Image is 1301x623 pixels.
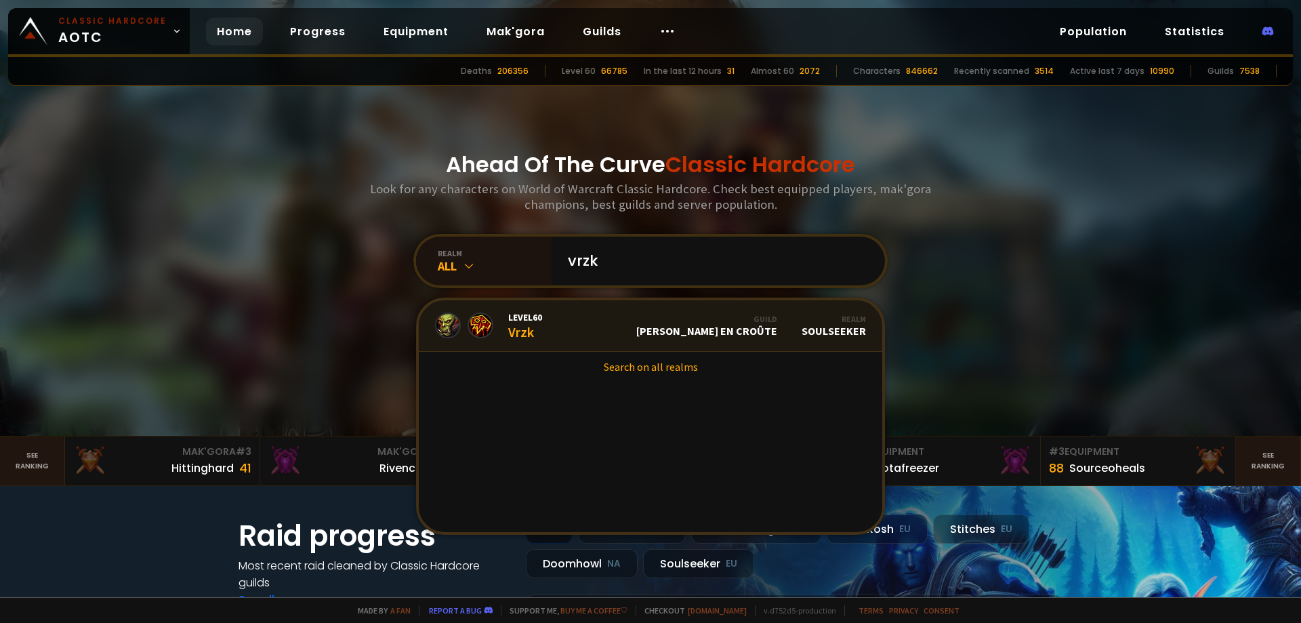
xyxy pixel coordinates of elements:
small: EU [899,523,911,536]
div: Soulseeker [643,549,754,578]
div: Realm [802,314,866,324]
div: Equipment [854,445,1032,459]
a: Statistics [1154,18,1235,45]
div: [PERSON_NAME] en croûte [636,314,777,338]
div: 41 [239,459,251,477]
div: Characters [853,65,901,77]
small: NA [607,557,621,571]
div: 10990 [1150,65,1174,77]
span: v. d752d5 - production [755,605,836,616]
div: Hittinghard [171,460,234,477]
div: 206356 [497,65,529,77]
div: Vrzk [508,311,542,340]
span: Checkout [636,605,747,616]
div: Deaths [461,65,492,77]
div: realm [438,248,552,258]
div: 66785 [601,65,627,77]
div: 88 [1049,459,1064,477]
div: Equipment [1049,445,1227,459]
span: Support me, [501,605,627,616]
div: Nek'Rosh [827,515,928,544]
a: Guilds [572,18,632,45]
a: Mak'Gora#2Rivench100 [260,437,455,485]
a: Mak'gora [476,18,556,45]
a: Report a bug [429,605,482,616]
div: Guilds [1207,65,1234,77]
a: Equipment [373,18,459,45]
div: 846662 [906,65,938,77]
span: # 3 [236,445,251,458]
a: #2Equipment88Notafreezer [846,437,1041,485]
div: Doomhowl [526,549,638,578]
input: Search a character... [560,237,869,285]
a: Privacy [889,605,918,616]
div: Soulseeker [802,314,866,338]
div: Rivench [379,460,422,477]
a: Consent [924,605,959,616]
a: Classic HardcoreAOTC [8,8,190,54]
a: Level60VrzkGuild[PERSON_NAME] en croûteRealmSoulseeker [419,300,882,352]
small: Classic Hardcore [58,15,167,27]
div: 31 [727,65,735,77]
div: Guild [636,314,777,324]
div: Notafreezer [874,460,939,477]
a: Search on all realms [419,352,882,382]
span: AOTC [58,15,167,47]
div: Almost 60 [751,65,794,77]
a: Home [206,18,263,45]
a: Mak'Gora#3Hittinghard41 [65,437,260,485]
a: Buy me a coffee [560,605,627,616]
div: 3514 [1035,65,1054,77]
div: In the last 12 hours [644,65,722,77]
h1: Ahead Of The Curve [446,148,855,181]
h4: Most recent raid cleaned by Classic Hardcore guilds [239,557,510,591]
div: Mak'Gora [268,445,447,459]
div: Stitches [933,515,1029,544]
a: #3Equipment88Sourceoheals [1041,437,1236,485]
span: Classic Hardcore [665,149,855,180]
span: Level 60 [508,311,542,323]
div: Recently scanned [954,65,1029,77]
span: Made by [350,605,411,616]
a: Population [1049,18,1138,45]
div: Active last 7 days [1070,65,1144,77]
div: 7538 [1239,65,1260,77]
h1: Raid progress [239,515,510,557]
div: Mak'Gora [73,445,251,459]
a: [DOMAIN_NAME] [688,605,747,616]
div: 2072 [800,65,820,77]
div: Level 60 [562,65,596,77]
h3: Look for any characters on World of Warcraft Classic Hardcore. Check best equipped players, mak'g... [365,181,936,212]
small: EU [1001,523,1012,536]
a: Terms [859,605,884,616]
a: Progress [279,18,356,45]
a: a fan [390,605,411,616]
span: # 3 [1049,445,1065,458]
a: See all progress [239,592,327,607]
div: Sourceoheals [1069,460,1145,477]
div: All [438,258,552,274]
a: Seeranking [1236,437,1301,485]
small: EU [726,557,737,571]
